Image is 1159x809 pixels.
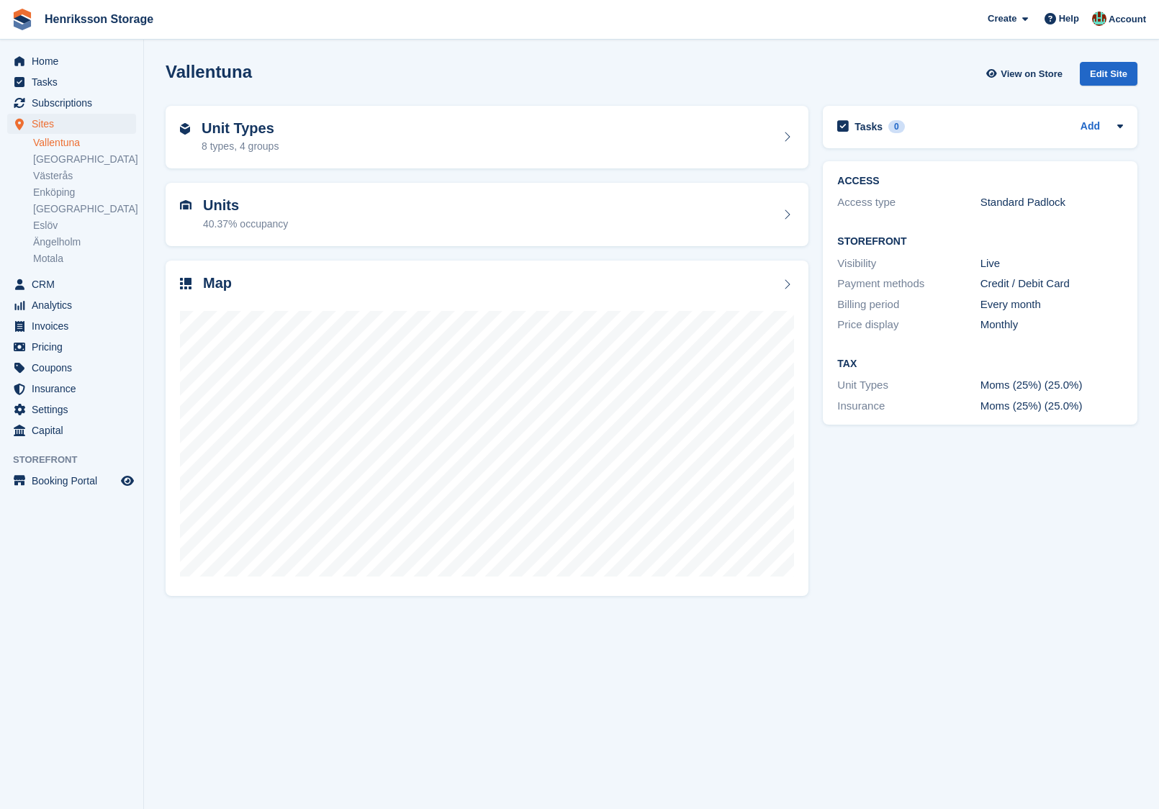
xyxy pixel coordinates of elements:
span: Capital [32,420,118,440]
div: 8 types, 4 groups [202,139,279,154]
img: map-icn-33ee37083ee616e46c38cad1a60f524a97daa1e2b2c8c0bc3eb3415660979fc1.svg [180,278,191,289]
a: menu [7,274,136,294]
h2: Map [203,275,232,291]
span: Tasks [32,72,118,92]
img: stora-icon-8386f47178a22dfd0bd8f6a31ec36ba5ce8667c1dd55bd0f319d3a0aa187defe.svg [12,9,33,30]
a: menu [7,379,136,399]
a: Västerås [33,169,136,183]
div: 40.37% occupancy [203,217,288,232]
h2: Units [203,197,288,214]
a: Units 40.37% occupancy [166,183,808,246]
a: menu [7,358,136,378]
div: Edit Site [1080,62,1137,86]
span: Coupons [32,358,118,378]
span: Create [988,12,1016,26]
img: unit-type-icn-2b2737a686de81e16bb02015468b77c625bbabd49415b5ef34ead5e3b44a266d.svg [180,123,190,135]
div: Visibility [837,256,980,272]
a: menu [7,114,136,134]
a: Add [1081,119,1100,135]
span: Storefront [13,453,143,467]
img: Isak Martinelle [1092,12,1106,26]
a: Ängelholm [33,235,136,249]
span: Analytics [32,295,118,315]
span: Subscriptions [32,93,118,113]
a: Map [166,261,808,597]
span: Account [1109,12,1146,27]
span: Settings [32,399,118,420]
div: 0 [888,120,905,133]
a: Henriksson Storage [39,7,159,31]
a: Preview store [119,472,136,489]
a: menu [7,51,136,71]
a: Unit Types 8 types, 4 groups [166,106,808,169]
div: Standard Padlock [980,194,1123,211]
span: View on Store [1001,67,1063,81]
a: menu [7,337,136,357]
a: menu [7,295,136,315]
span: Home [32,51,118,71]
span: CRM [32,274,118,294]
div: Moms (25%) (25.0%) [980,377,1123,394]
a: menu [7,316,136,336]
span: Help [1059,12,1079,26]
div: Every month [980,297,1123,313]
div: Payment methods [837,276,980,292]
a: menu [7,471,136,491]
div: Price display [837,317,980,333]
a: [GEOGRAPHIC_DATA] [33,202,136,216]
h2: Vallentuna [166,62,252,81]
a: menu [7,93,136,113]
span: Pricing [32,337,118,357]
a: menu [7,72,136,92]
a: menu [7,420,136,440]
h2: Storefront [837,236,1123,248]
h2: Tasks [854,120,883,133]
h2: ACCESS [837,176,1123,187]
a: menu [7,399,136,420]
div: Moms (25%) (25.0%) [980,398,1123,415]
div: Live [980,256,1123,272]
a: Enköping [33,186,136,199]
a: Eslöv [33,219,136,232]
span: Booking Portal [32,471,118,491]
div: Monthly [980,317,1123,333]
a: [GEOGRAPHIC_DATA] [33,153,136,166]
span: Invoices [32,316,118,336]
div: Insurance [837,398,980,415]
a: Motala [33,252,136,266]
img: unit-icn-7be61d7bf1b0ce9d3e12c5938cc71ed9869f7b940bace4675aadf7bd6d80202e.svg [180,200,191,210]
div: Access type [837,194,980,211]
h2: Unit Types [202,120,279,137]
div: Unit Types [837,377,980,394]
h2: Tax [837,358,1123,370]
a: Vallentuna [33,136,136,150]
span: Insurance [32,379,118,399]
a: Edit Site [1080,62,1137,91]
div: Credit / Debit Card [980,276,1123,292]
a: View on Store [984,62,1068,86]
span: Sites [32,114,118,134]
div: Billing period [837,297,980,313]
